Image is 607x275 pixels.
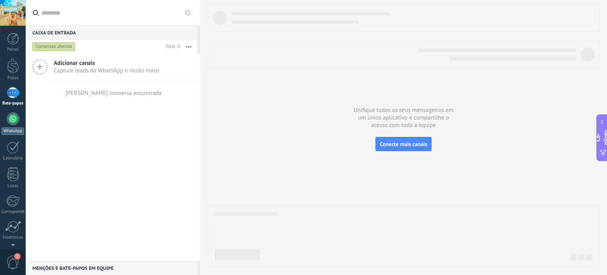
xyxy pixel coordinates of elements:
font: Adicionar canais [54,59,95,67]
font: Conversas abertas [36,44,72,49]
font: Total: 0 [166,44,180,49]
font: Painel [7,47,19,52]
font: Correspondência [2,209,32,214]
font: [PERSON_NAME] conversa encontrada [66,89,162,97]
button: Conecte mais canais [375,137,432,151]
font: Pistas [8,75,19,81]
font: WhatsApp [4,128,22,134]
button: Mais [180,40,197,54]
font: Listas [8,183,18,189]
font: 2 [16,254,19,259]
font: Calendário [3,156,23,161]
font: Caixa de entrada [32,30,76,36]
font: Capture leads do WhatsApp e muito mais! [54,67,159,74]
font: Conecte mais canais [380,140,427,148]
font: Bate-papos [2,101,23,106]
font: Menções e bate-papos em equipe [32,266,114,271]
